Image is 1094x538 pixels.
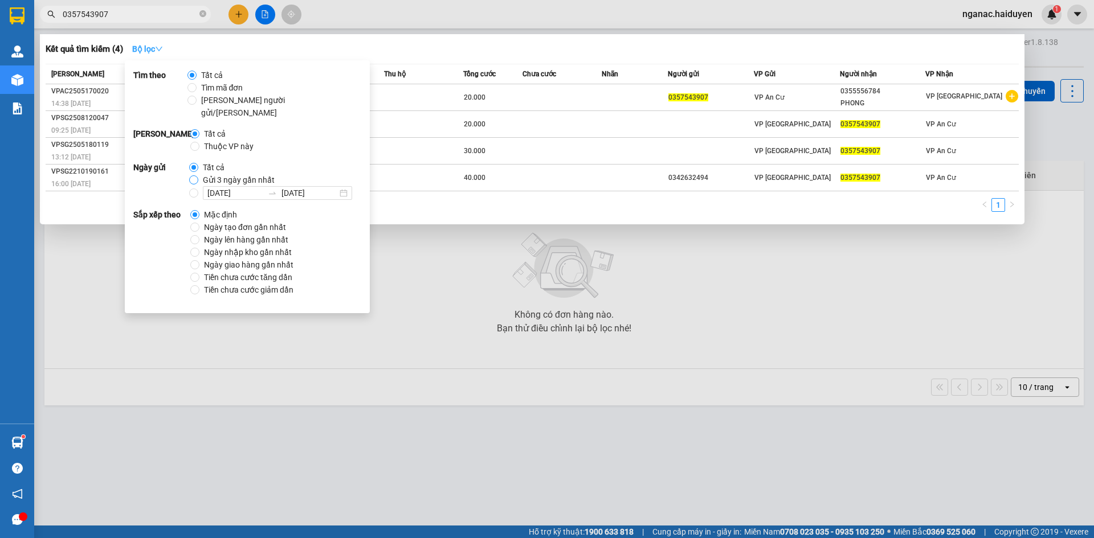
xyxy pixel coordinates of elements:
[51,126,91,134] span: 09:25 [DATE]
[197,69,227,81] span: Tất cả
[384,70,406,78] span: Thu hộ
[133,208,190,296] strong: Sắp xếp theo
[10,11,27,23] span: Gửi:
[9,75,27,87] span: Rồi :
[464,120,485,128] span: 20.000
[199,128,230,140] span: Tất cả
[199,258,298,271] span: Ngày giao hàng gần nhất
[51,180,91,188] span: 16:00 [DATE]
[10,10,89,23] div: VP An Cư
[464,147,485,155] span: 30.000
[978,198,991,212] button: left
[992,199,1005,211] a: 1
[97,11,125,23] span: Nhận:
[668,70,699,78] span: Người gửi
[281,187,337,199] input: Ngày kết thúc
[1009,201,1015,208] span: right
[840,120,880,128] span: 0357543907
[1005,198,1019,212] button: right
[51,112,151,124] div: VPSG2508120047
[133,69,187,119] strong: Tìm theo
[198,161,229,174] span: Tất cả
[133,128,190,153] strong: [PERSON_NAME]
[12,463,23,474] span: question-circle
[268,188,277,198] span: to
[668,93,708,101] span: 0357543907
[46,43,123,55] h3: Kết quả tìm kiếm ( 4 )
[199,208,242,221] span: Mặc định
[199,271,297,284] span: Tiền chưa cước tăng dần
[991,198,1005,212] li: 1
[47,10,55,18] span: search
[11,46,23,58] img: warehouse-icon
[464,93,485,101] span: 20.000
[199,221,291,233] span: Ngày tạo đơn gần nhất
[12,514,23,525] span: message
[1006,90,1018,102] span: plus-circle
[12,488,23,499] span: notification
[840,174,880,182] span: 0357543907
[51,85,151,97] div: VPAC2505170020
[840,70,877,78] span: Người nhận
[9,73,91,87] div: 40.000
[754,174,831,182] span: VP [GEOGRAPHIC_DATA]
[926,174,956,182] span: VP An Cư
[199,140,258,153] span: Thuộc VP này
[97,37,213,51] div: THINH
[10,23,89,39] div: 0347069760
[840,85,925,97] div: 0355556784
[10,7,25,24] img: logo-vxr
[754,120,831,128] span: VP [GEOGRAPHIC_DATA]
[199,246,296,258] span: Ngày nhập kho gần nhất
[207,187,263,199] input: Ngày bắt đầu
[926,120,956,128] span: VP An Cư
[51,166,151,178] div: VPSG2210190161
[463,70,496,78] span: Tổng cước
[464,174,485,182] span: 40.000
[155,45,163,53] span: down
[199,233,293,246] span: Ngày lên hàng gần nhất
[981,201,988,208] span: left
[754,70,775,78] span: VP Gửi
[97,10,213,37] div: VP [GEOGRAPHIC_DATA]
[754,147,831,155] span: VP [GEOGRAPHIC_DATA]
[51,100,91,108] span: 14:38 [DATE]
[522,70,556,78] span: Chưa cước
[926,92,1002,100] span: VP [GEOGRAPHIC_DATA]
[197,94,357,119] span: [PERSON_NAME] người gửi/[PERSON_NAME]
[11,74,23,86] img: warehouse-icon
[198,174,279,186] span: Gửi 3 ngày gần nhất
[754,93,785,101] span: VP An Cư
[602,70,618,78] span: Nhãn
[199,10,206,17] span: close-circle
[978,198,991,212] li: Previous Page
[51,70,104,78] span: [PERSON_NAME]
[51,153,91,161] span: 13:12 [DATE]
[926,147,956,155] span: VP An Cư
[840,147,880,155] span: 0357543907
[123,40,172,58] button: Bộ lọcdown
[268,188,277,198] span: swap-right
[63,8,197,20] input: Tìm tên, số ĐT hoặc mã đơn
[840,97,925,109] div: PHONG
[11,102,23,114] img: solution-icon
[22,435,25,438] sup: 1
[199,9,206,20] span: close-circle
[133,161,189,200] strong: Ngày gửi
[199,284,298,296] span: Tiền chưa cước giảm dần
[925,70,953,78] span: VP Nhận
[11,437,23,449] img: warehouse-icon
[132,44,163,54] strong: Bộ lọc
[1005,198,1019,212] li: Next Page
[51,139,151,151] div: VPSG2505180119
[668,172,753,184] div: 0342632494
[97,51,213,67] div: 0938176905
[197,81,248,94] span: Tìm mã đơn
